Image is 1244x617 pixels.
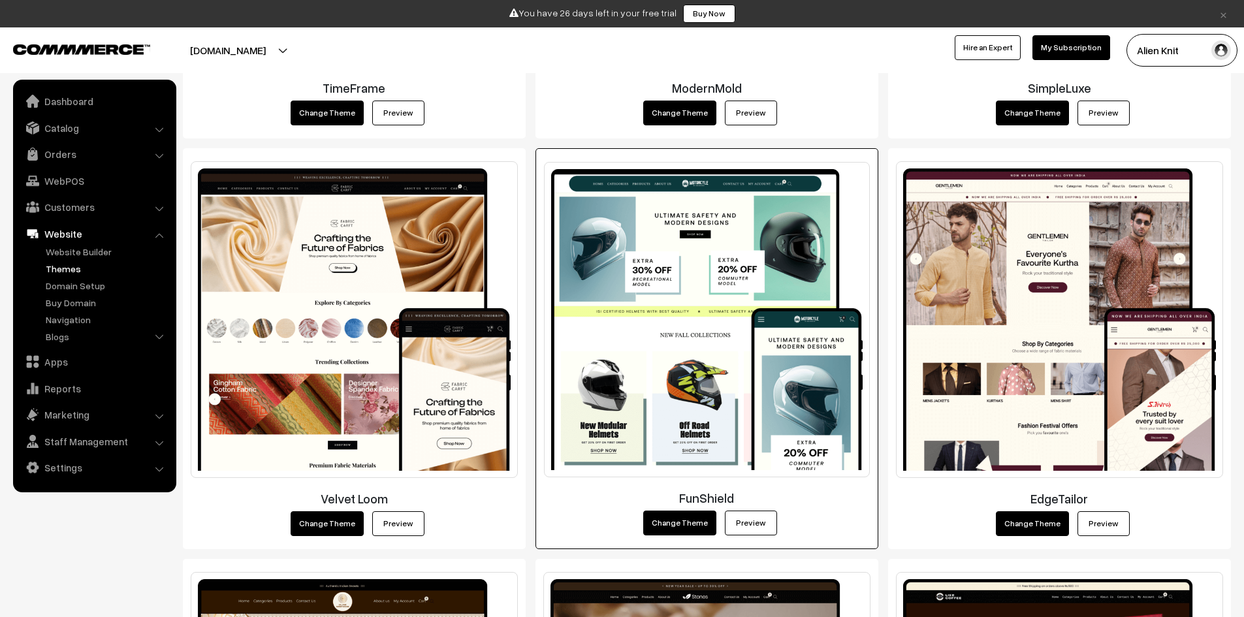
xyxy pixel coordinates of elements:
a: Catalog [16,116,172,140]
button: Change Theme [643,511,716,535]
button: [DOMAIN_NAME] [144,34,311,67]
h3: SimpleLuxe [896,80,1223,95]
button: Change Theme [291,511,364,536]
a: Preview [725,101,777,125]
a: Blogs [42,330,172,343]
a: Marketing [16,403,172,426]
a: COMMMERCE [13,40,127,56]
a: Preview [725,511,777,535]
button: Change Theme [643,101,716,125]
h3: EdgeTailor [896,491,1223,506]
a: Staff Management [16,430,172,453]
button: Change Theme [291,101,364,125]
h3: FunShield [544,490,870,505]
button: Change Theme [996,101,1069,125]
img: COMMMERCE [13,44,150,54]
a: Buy Now [683,5,735,23]
a: Customers [16,195,172,219]
button: Alien Knit [1126,34,1237,67]
h3: ModernMold [543,80,870,95]
a: WebPOS [16,169,172,193]
a: Settings [16,456,172,479]
a: My Subscription [1032,35,1110,60]
a: Website Builder [42,245,172,259]
a: Website [16,222,172,245]
a: Preview [1077,101,1130,125]
h3: TimeFrame [191,80,518,95]
a: Preview [372,101,424,125]
img: Velvet Loom [191,161,518,478]
a: Reports [16,377,172,400]
a: Hire an Expert [955,35,1021,60]
img: FunShield [544,162,870,477]
a: Navigation [42,313,172,326]
a: Dashboard [16,89,172,113]
img: EdgeTailor [896,161,1223,478]
a: Preview [1077,511,1130,536]
a: Themes [42,262,172,276]
a: Orders [16,142,172,166]
h3: Velvet Loom [191,491,518,506]
a: Domain Setup [42,279,172,293]
a: Apps [16,350,172,373]
div: You have 26 days left in your free trial [5,5,1239,23]
a: Buy Domain [42,296,172,309]
a: × [1215,6,1232,22]
img: user [1211,40,1231,60]
a: Preview [372,511,424,536]
button: Change Theme [996,511,1069,536]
